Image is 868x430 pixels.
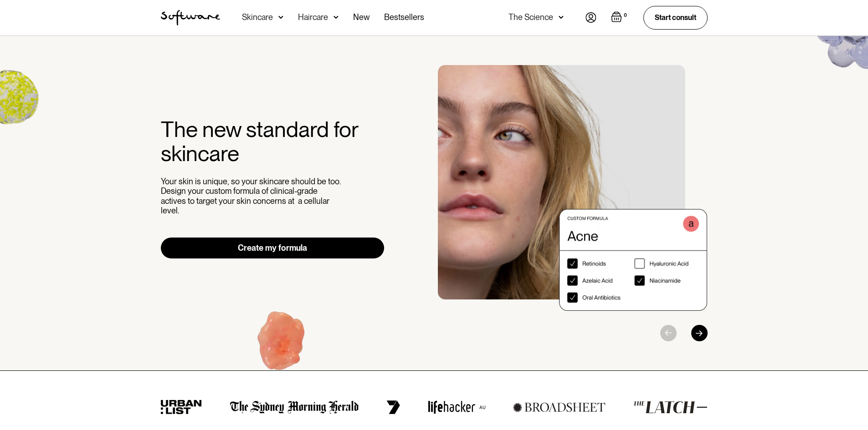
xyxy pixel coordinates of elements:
[161,238,385,258] a: Create my formula
[633,401,707,414] img: the latch logo
[161,400,202,415] img: urban list logo
[508,13,553,22] div: The Science
[230,400,359,414] img: the Sydney morning herald logo
[691,325,708,341] div: Next slide
[161,177,343,216] p: Your skin is unique, so your skincare should be too. Design your custom formula of clinical-grade...
[438,65,708,311] div: 1 / 3
[428,400,485,414] img: lifehacker logo
[611,11,629,24] a: Open cart
[161,117,385,166] h2: The new standard for skincare
[334,13,339,22] img: arrow down
[226,289,339,401] img: Hydroquinone (skin lightening agent)
[298,13,328,22] div: Haircare
[242,13,273,22] div: Skincare
[643,6,708,29] a: Start consult
[161,10,220,25] a: home
[513,402,606,412] img: broadsheet logo
[278,13,283,22] img: arrow down
[559,13,564,22] img: arrow down
[622,11,629,20] div: 0
[161,10,220,25] img: Software Logo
